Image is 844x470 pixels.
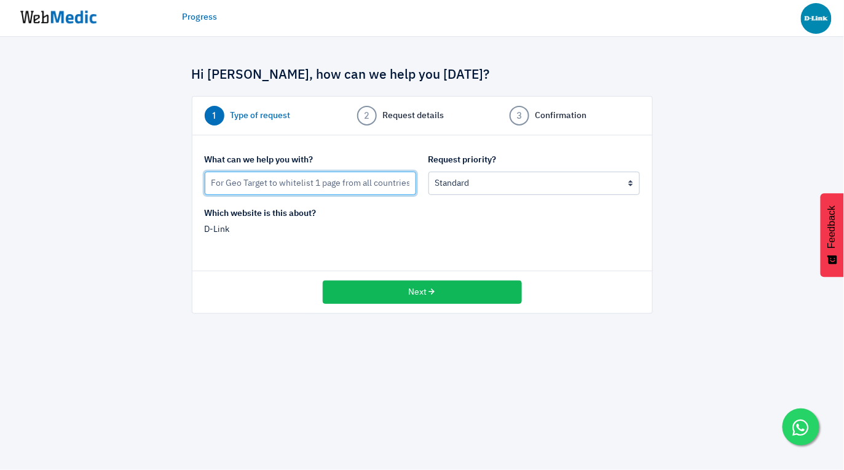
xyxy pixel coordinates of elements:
span: Feedback [827,205,838,249]
a: Progress [183,11,218,24]
strong: Which website is this about? [205,209,317,218]
span: Request details [383,110,444,122]
strong: What can we help you with? [205,156,314,164]
a: 1 Type of request [205,106,335,125]
strong: Request priority? [428,156,497,164]
span: Confirmation [535,110,587,122]
span: 1 [205,106,224,125]
a: 3 Confirmation [510,106,640,125]
span: 3 [510,106,529,125]
p: D-Link [205,223,416,236]
h4: Hi [PERSON_NAME], how can we help you [DATE]? [192,68,653,84]
span: 2 [357,106,377,125]
button: Feedback - Show survey [821,193,844,277]
button: Next [323,281,522,304]
span: Type of request [231,110,291,122]
a: 2 Request details [357,106,487,125]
